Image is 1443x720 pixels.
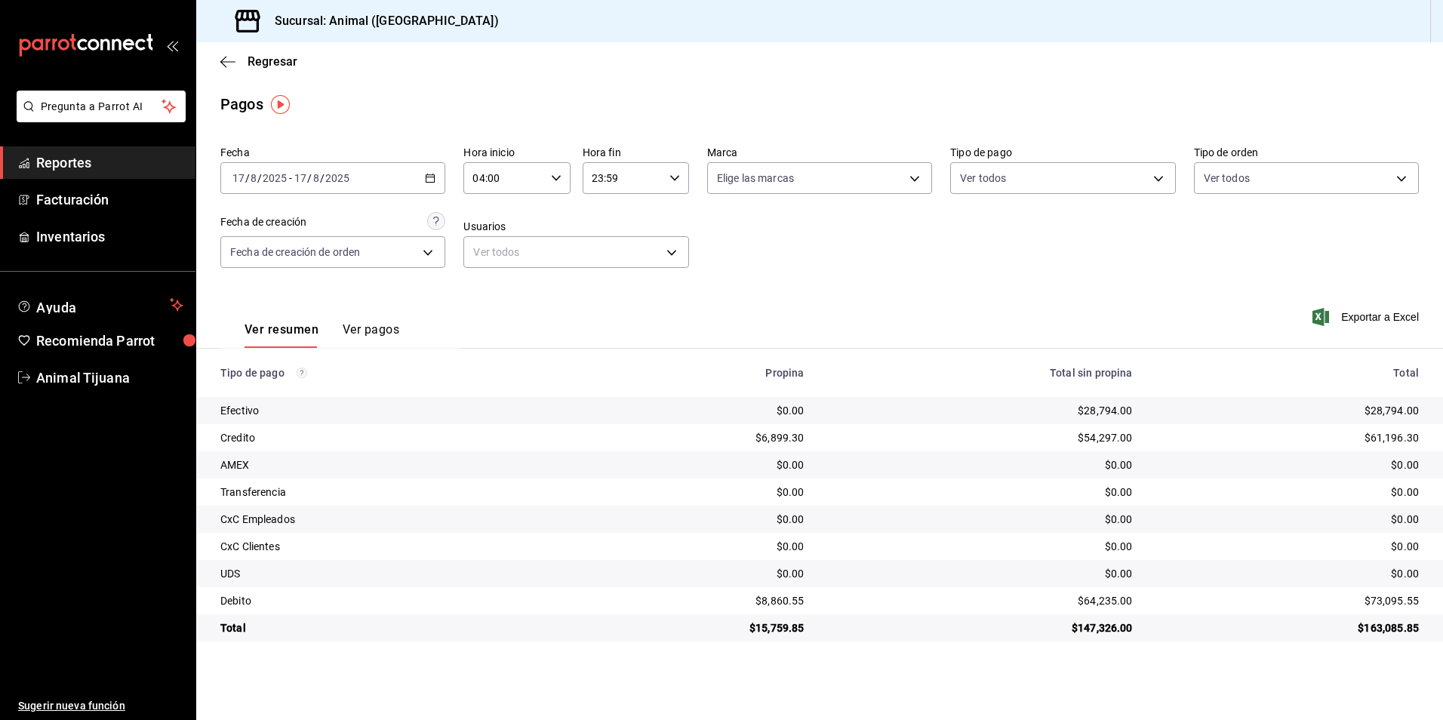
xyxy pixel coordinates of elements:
button: Ver pagos [343,322,399,348]
span: Animal Tijuana [36,368,183,388]
div: CxC Clientes [220,539,562,554]
label: Fecha [220,147,445,158]
button: Pregunta a Parrot AI [17,91,186,122]
div: Total [220,620,562,635]
span: Ver todos [1204,171,1250,186]
div: $0.00 [586,512,804,527]
label: Hora fin [583,147,689,158]
div: Debito [220,593,562,608]
span: - [289,172,292,184]
span: Facturación [36,189,183,210]
span: Pregunta a Parrot AI [41,99,162,115]
div: $8,860.55 [586,593,804,608]
span: Sugerir nueva función [18,698,183,714]
div: $0.00 [829,539,1133,554]
div: $147,326.00 [829,620,1133,635]
button: Regresar [220,54,297,69]
span: / [307,172,312,184]
button: Exportar a Excel [1315,308,1419,326]
label: Usuarios [463,221,688,232]
img: Tooltip marker [271,95,290,114]
div: $61,196.30 [1157,430,1419,445]
span: Ver todos [960,171,1006,186]
label: Tipo de pago [950,147,1175,158]
input: -- [294,172,307,184]
div: $28,794.00 [1157,403,1419,418]
span: Ayuda [36,296,164,314]
div: Total [1157,367,1419,379]
label: Marca [707,147,932,158]
span: / [245,172,250,184]
div: Efectivo [220,403,562,418]
div: $0.00 [586,403,804,418]
label: Hora inicio [463,147,570,158]
div: navigation tabs [245,322,399,348]
div: $64,235.00 [829,593,1133,608]
span: Elige las marcas [717,171,794,186]
div: $0.00 [829,485,1133,500]
div: $0.00 [829,457,1133,472]
div: $0.00 [586,566,804,581]
input: -- [232,172,245,184]
div: $15,759.85 [586,620,804,635]
div: Tipo de pago [220,367,562,379]
input: ---- [325,172,350,184]
input: -- [250,172,257,184]
input: -- [312,172,320,184]
div: $0.00 [829,566,1133,581]
div: Ver todos [463,236,688,268]
div: CxC Empleados [220,512,562,527]
div: $0.00 [586,539,804,554]
span: Recomienda Parrot [36,331,183,351]
div: Total sin propina [829,367,1133,379]
div: $73,095.55 [1157,593,1419,608]
div: $163,085.85 [1157,620,1419,635]
svg: Los pagos realizados con Pay y otras terminales son montos brutos. [297,368,307,378]
button: Ver resumen [245,322,318,348]
div: Fecha de creación [220,214,306,230]
div: $0.00 [1157,566,1419,581]
button: open_drawer_menu [166,39,178,51]
div: $6,899.30 [586,430,804,445]
div: $28,794.00 [829,403,1133,418]
span: Fecha de creación de orden [230,245,360,260]
div: Credito [220,430,562,445]
div: $54,297.00 [829,430,1133,445]
div: Transferencia [220,485,562,500]
div: $0.00 [1157,457,1419,472]
label: Tipo de orden [1194,147,1419,158]
div: $0.00 [829,512,1133,527]
input: ---- [262,172,288,184]
h3: Sucursal: Animal ([GEOGRAPHIC_DATA]) [263,12,499,30]
span: / [257,172,262,184]
div: AMEX [220,457,562,472]
div: $0.00 [586,457,804,472]
span: Reportes [36,152,183,173]
div: $0.00 [1157,539,1419,554]
span: Regresar [248,54,297,69]
span: Inventarios [36,226,183,247]
div: Propina [586,367,804,379]
div: $0.00 [1157,512,1419,527]
div: UDS [220,566,562,581]
span: / [320,172,325,184]
div: Pagos [220,93,263,115]
div: $0.00 [1157,485,1419,500]
div: $0.00 [586,485,804,500]
a: Pregunta a Parrot AI [11,109,186,125]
